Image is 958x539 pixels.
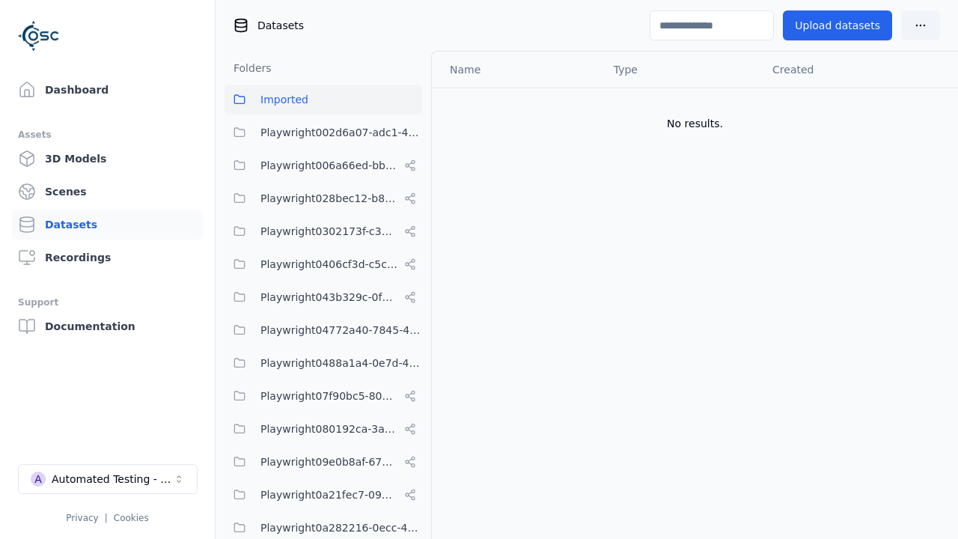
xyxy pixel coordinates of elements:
[260,519,422,537] span: Playwright0a282216-0ecc-4192-904d-1db5382f43aa
[225,216,422,246] button: Playwright0302173f-c313-40eb-a2c1-2f14b0f3806f
[18,15,60,57] img: Logo
[260,354,422,372] span: Playwright0488a1a4-0e7d-4299-bdea-dd156cc484d6
[18,293,197,311] div: Support
[12,75,203,105] a: Dashboard
[12,311,203,341] a: Documentation
[260,255,398,273] span: Playwright0406cf3d-c5c6-4809-a891-d4d7aaf60441
[12,177,203,207] a: Scenes
[602,52,760,88] th: Type
[12,210,203,240] a: Datasets
[260,288,398,306] span: Playwright043b329c-0fea-4eef-a1dd-c1b85d96f68d
[225,150,422,180] button: Playwright006a66ed-bbfa-4b84-a6f2-8b03960da6f1
[225,61,272,76] h3: Folders
[225,381,422,411] button: Playwright07f90bc5-80d1-4d58-862e-051c9f56b799
[225,414,422,444] button: Playwright080192ca-3ab8-4170-8689-2c2dffafb10d
[260,486,398,504] span: Playwright0a21fec7-093e-446e-ac90-feefe60349da
[225,348,422,378] button: Playwright0488a1a4-0e7d-4299-bdea-dd156cc484d6
[432,88,958,159] td: No results.
[225,315,422,345] button: Playwright04772a40-7845-40f2-bf94-f85d29927f9d
[260,189,398,207] span: Playwright028bec12-b853-4041-8716-f34111cdbd0b
[760,52,934,88] th: Created
[260,387,398,405] span: Playwright07f90bc5-80d1-4d58-862e-051c9f56b799
[260,124,422,141] span: Playwright002d6a07-adc1-4c24-b05e-c31b39d5c727
[12,243,203,272] a: Recordings
[260,91,308,109] span: Imported
[18,464,198,494] button: Select a workspace
[260,222,398,240] span: Playwright0302173f-c313-40eb-a2c1-2f14b0f3806f
[260,321,422,339] span: Playwright04772a40-7845-40f2-bf94-f85d29927f9d
[12,144,203,174] a: 3D Models
[225,480,422,510] button: Playwright0a21fec7-093e-446e-ac90-feefe60349da
[257,18,304,33] span: Datasets
[225,118,422,147] button: Playwright002d6a07-adc1-4c24-b05e-c31b39d5c727
[31,472,46,487] div: A
[225,183,422,213] button: Playwright028bec12-b853-4041-8716-f34111cdbd0b
[66,513,98,523] a: Privacy
[260,453,398,471] span: Playwright09e0b8af-6797-487c-9a58-df45af994400
[225,282,422,312] button: Playwright043b329c-0fea-4eef-a1dd-c1b85d96f68d
[225,85,422,115] button: Imported
[260,420,398,438] span: Playwright080192ca-3ab8-4170-8689-2c2dffafb10d
[225,447,422,477] button: Playwright09e0b8af-6797-487c-9a58-df45af994400
[783,10,892,40] button: Upload datasets
[432,52,602,88] th: Name
[18,126,197,144] div: Assets
[52,472,173,487] div: Automated Testing - Playwright
[114,513,149,523] a: Cookies
[225,249,422,279] button: Playwright0406cf3d-c5c6-4809-a891-d4d7aaf60441
[105,513,108,523] span: |
[260,156,398,174] span: Playwright006a66ed-bbfa-4b84-a6f2-8b03960da6f1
